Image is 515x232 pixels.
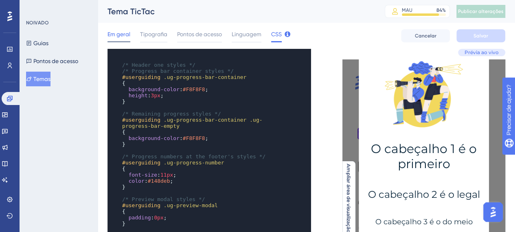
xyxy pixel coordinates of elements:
[122,221,125,227] span: }
[122,178,173,184] span: : ;
[122,160,160,166] span: #userguiding
[415,33,436,39] font: Cancelar
[271,31,282,37] font: CSS
[26,36,48,50] button: Guias
[402,7,412,13] font: MAU
[122,111,221,117] span: /* Remaining progress styles */
[183,135,205,141] span: #F8F8F8
[442,7,446,13] font: %
[33,76,50,82] font: Temas
[122,208,125,214] span: {
[33,40,48,46] font: Guias
[177,31,222,37] font: Pontos de acesso
[26,20,49,26] font: NOIVADO
[456,5,505,18] button: Publicar alterações
[481,200,505,224] iframe: Iniciador do Assistente de IA do UserGuiding
[122,68,234,74] span: /* Progress bar container styles */
[28,184,136,215] font: O corpo do texto é o trecho de texto que você pode explicar qualquer coisa aos seus usuários sobr...
[160,172,173,178] span: 11px
[26,72,50,86] button: Temas
[122,62,195,68] span: /* Header one styles */
[154,214,163,221] span: 0px
[122,166,125,172] span: {
[122,135,208,141] span: : ;
[122,129,125,135] span: {
[107,31,130,37] font: Em geral
[122,196,205,202] span: /* Preview modal styles */
[148,178,170,184] span: #148deb
[164,160,224,166] span: .ug-progress-number
[164,117,247,123] span: .ug-progress-bar-container
[26,129,138,141] font: O cabeçalho 2 é o legal
[28,82,138,112] font: O cabeçalho 1 é o primeiro
[19,4,70,10] font: Precisar de ajuda?
[164,202,218,208] span: .ug-preview-modal
[122,74,160,80] span: #userguiding
[456,29,505,42] button: Salvar
[473,33,488,39] font: Salvar
[122,117,262,129] span: .ug-progress-bar-empty
[129,178,145,184] span: color
[129,86,180,92] span: background-color
[129,135,180,141] span: background-color
[164,74,247,80] span: .ug-progress-bar-container
[122,117,160,123] span: #userguiding
[122,202,160,208] span: #userguiding
[232,31,261,37] font: Linguagem
[151,92,160,98] span: 3px
[129,172,157,178] span: font-size
[122,214,167,221] span: : ;
[183,86,205,92] span: #F8F8F8
[122,141,125,147] span: }
[122,80,125,86] span: {
[401,29,450,42] button: Cancelar
[33,58,78,64] font: Pontos de acesso
[465,49,499,55] font: Prévia ao vivo
[122,153,265,160] span: /* Progress numbers at the footer's styles */
[436,7,442,13] font: 84
[140,31,167,37] font: Tipografia
[33,158,130,167] font: O cabeçalho 3 é o do meio
[26,54,78,68] button: Pontos de acesso
[122,86,208,92] span: : ;
[129,214,151,221] span: padding
[122,184,125,190] span: }
[122,98,125,105] span: }
[107,7,155,16] font: Tema TicTac
[122,172,176,178] span: : ;
[458,9,504,14] font: Publicar alterações
[122,92,164,98] span: : ;
[129,92,148,98] span: height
